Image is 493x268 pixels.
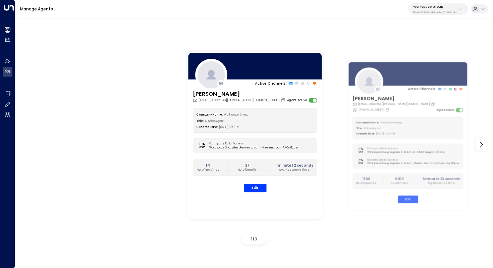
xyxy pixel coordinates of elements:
[431,102,436,106] button: Copy
[353,107,391,112] div: [PHONE_NUMBER]
[197,125,218,129] label: Created Date:
[423,181,460,185] p: Avg. Response Time
[209,146,298,150] span: Workspace Group Implementation - Meeting room FAQs (1).csv
[356,121,379,124] label: Company Name:
[356,132,375,135] label: Created Date:
[408,87,436,91] p: Active Channels:
[255,81,287,86] p: Active Channels:
[398,195,418,203] button: Edit
[368,158,457,162] label: Inventory Data Access:
[209,141,296,145] label: Company Data Access:
[20,6,53,12] a: Manage Agents
[376,132,396,135] span: [DATE] 07:04 PM
[437,108,454,112] label: Agent Active
[408,3,468,15] button: Workspace Group36c5ec06-2b8e-4dd6-aa1e-c77490e3446d
[391,176,408,181] h2: 6200
[368,162,459,165] span: Workspace Group Implementation - Elodie - Formatted Inventory (6).csv
[193,98,286,102] div: [EMAIL_ADDRESS][PERSON_NAME][DOMAIN_NAME]
[275,168,313,172] p: Avg. Response Time
[241,233,267,244] div: /
[356,127,362,130] label: Title:
[238,168,257,172] p: No. of Emails
[219,125,240,129] span: [DATE] 12:58 PM
[197,119,204,123] label: Title:
[413,5,456,9] p: Workspace Group
[381,121,402,124] span: Workspace Group
[413,11,456,13] p: 36c5ec06-2b8e-4dd6-aa1e-c77490e3446d
[193,90,286,98] h3: [PERSON_NAME]
[368,150,445,154] span: Workspace Group Implementation v2 - FAQs Template (4).csv
[353,102,436,106] div: [EMAIL_ADDRESS][PERSON_NAME][DOMAIN_NAME]
[243,184,266,192] button: Edit
[287,98,307,102] label: Agent Active
[364,127,381,130] span: AI Sales Agent
[356,176,376,181] h2: 1590
[238,162,257,168] h2: 27
[281,98,287,102] button: Copy
[205,119,225,123] span: AI Sales Agent
[423,176,460,181] h2: 6 minutes 23 seconds
[275,162,313,168] h2: 1 minute 12 seconds
[197,162,219,168] h2: 14
[255,236,257,242] span: 3
[391,181,408,185] p: No. of Emails
[356,181,376,185] p: No. of Inquiries
[224,113,248,116] span: Workspace Group
[251,236,253,242] span: 1
[197,168,219,172] p: No. of Inquiries
[197,113,222,116] label: Company Name:
[368,147,443,150] label: Company Data Access:
[385,107,391,112] button: Copy
[353,95,436,102] h3: [PERSON_NAME]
